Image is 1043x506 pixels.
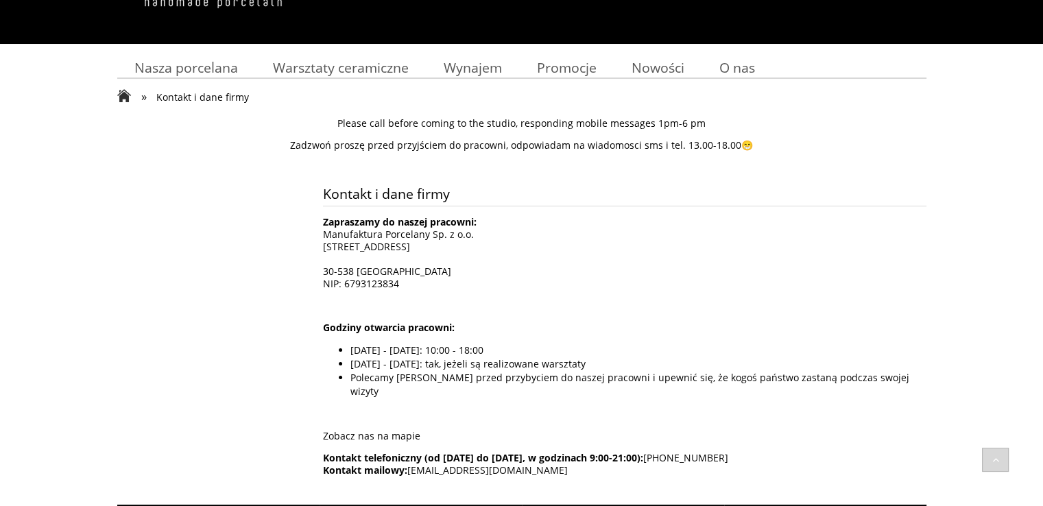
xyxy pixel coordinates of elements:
a: Zobacz nas na mapie [323,429,420,442]
span: O nas [719,58,755,77]
a: Kontakt telefoniczny (od [DATE] do [DATE], w godzinach 9:00-21:00):[PHONE_NUMBER]Kontakt mailowy:... [323,451,728,477]
strong: Kontakt mailowy: [323,463,407,477]
span: Promocje [537,58,597,77]
strong: Godziny otwarcia pracowni: [323,321,455,334]
p: Please call before coming to the studio, responding mobile messages 1pm-6 pm [117,117,926,130]
p: Zadzwoń proszę przed przyjściem do pracowni, odpowiadam na wiadomosci sms i tel. 13.00-18.00😁 [117,139,926,152]
a: Wynajem [426,54,519,81]
a: O nas [702,54,772,81]
span: [EMAIL_ADDRESS][DOMAIN_NAME] [323,463,568,477]
span: Kontakt i dane firmy [156,91,249,104]
span: Nasza porcelana [134,58,238,77]
a: Nasza porcelana [117,54,256,81]
span: Polecamy [PERSON_NAME] przed przybyciem do naszej pracowni i upewnić się, że kogoś państwo zastan... [350,371,909,398]
strong: Kontakt telefoniczny (od [DATE] do [DATE], w godzinach 9:00-21:00): [323,451,643,464]
span: Wynajem [444,58,502,77]
span: Manufaktura Porcelany Sp. z o.o. [STREET_ADDRESS] 30-538 [GEOGRAPHIC_DATA] NIP: 6793123834 [323,215,477,290]
span: [PHONE_NUMBER] [323,451,728,464]
strong: Zapraszamy do naszej pracowni: [323,215,477,228]
span: [DATE] - [DATE]: tak, jeżeli są realizowane warsztaty [350,357,586,370]
span: Kontakt i dane firmy [323,182,926,206]
span: Nowości [632,58,684,77]
span: [DATE] - [DATE]: 10:00 - 18:00 [350,344,483,357]
span: » [141,88,147,104]
span: Warsztaty ceramiczne [273,58,409,77]
a: Promocje [519,54,614,81]
a: Warsztaty ceramiczne [255,54,426,81]
a: Nowości [614,54,702,81]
